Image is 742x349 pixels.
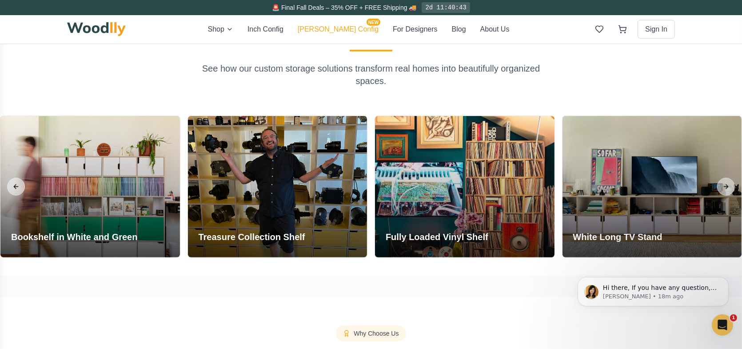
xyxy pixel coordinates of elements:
[199,231,305,243] h3: Treasure Collection Shelf
[393,24,437,35] button: For Designers
[11,231,137,243] h3: Bookshelf in White and Green
[247,24,283,35] button: Inch Config
[712,314,733,336] iframe: Intercom live chat
[67,22,126,36] img: Woodlly
[386,231,488,243] h3: Fully Loaded Vinyl Shelf
[480,24,510,35] button: About Us
[200,62,542,87] p: See how our custom storage solutions transform real homes into beautifully organized spaces.
[638,20,675,39] button: Sign In
[422,2,470,13] div: 2d 11:40:43
[730,314,737,321] span: 1
[452,24,466,35] button: Blog
[272,4,416,11] span: 🚨 Final Fall Deals – 35% OFF + FREE Shipping 🚚
[573,231,662,243] h3: White Long TV Stand
[354,329,399,338] span: Why Choose Us
[208,24,233,35] button: Shop
[367,19,380,26] span: NEW
[564,258,742,325] iframe: Intercom notifications message
[298,24,379,35] button: [PERSON_NAME] ConfigNEW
